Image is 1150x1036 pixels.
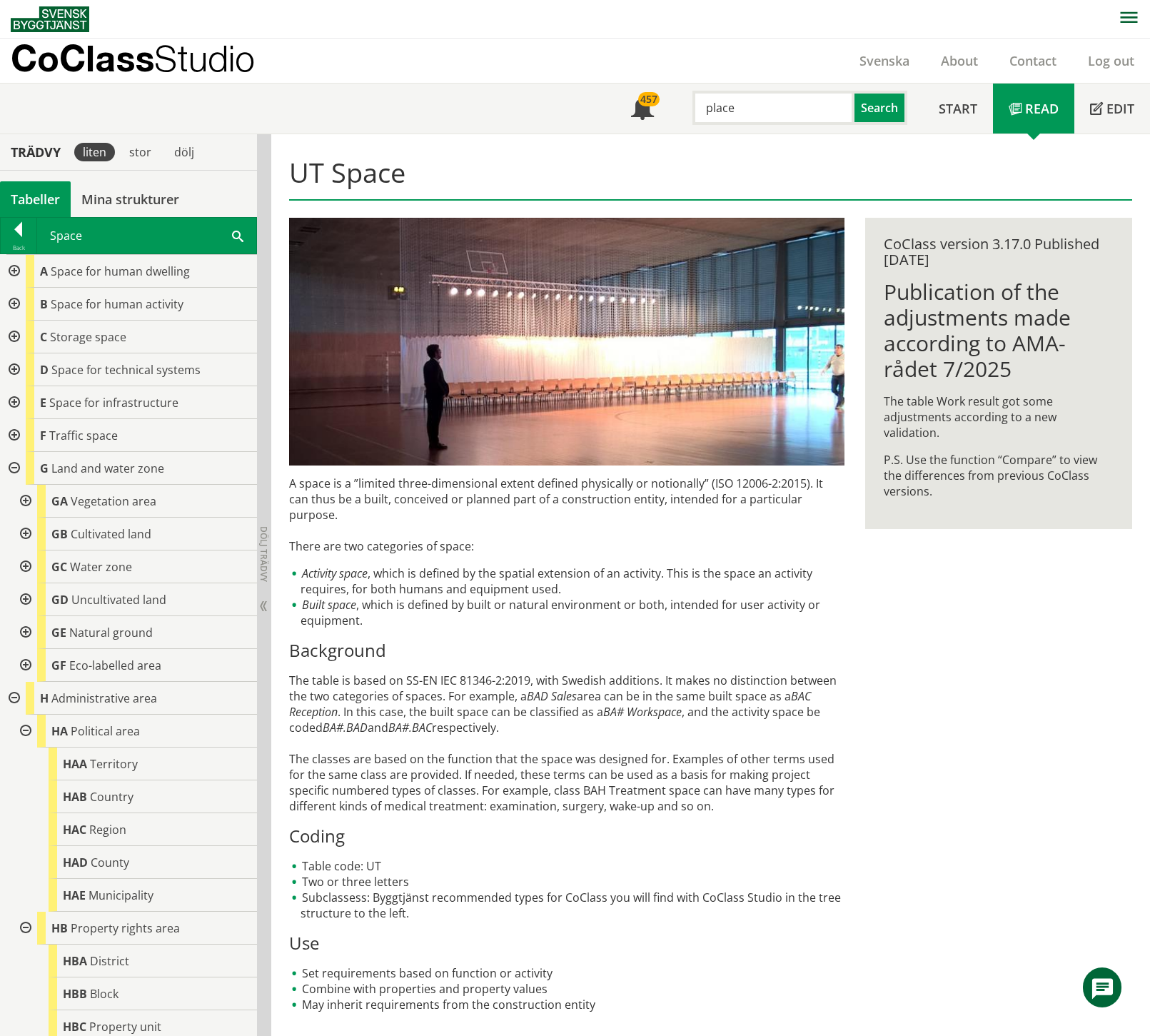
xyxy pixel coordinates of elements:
li: Table code: UT [289,858,844,874]
span: Space for human dwelling [51,263,190,279]
a: Log out [1072,52,1150,69]
span: County [91,855,129,870]
li: Subclassess: Byggtjänst recommended types for CoClass you will find with CoClass Studio in the tr... [289,890,844,921]
span: Cultivated land [71,526,151,542]
span: HBC [63,1019,86,1035]
span: Eco-labelled area [69,658,161,673]
li: Set requirements based on function or activity [289,965,844,981]
a: Mina strukturer [71,181,190,217]
h3: Use [289,932,844,954]
img: Svensk Byggtjänst [11,6,89,32]
em: BA#.BAC [388,720,432,735]
h1: Publication of the adjustments made according to AMA-rådet 7/2025 [884,279,1114,382]
em: BA# Workspace [603,704,682,720]
em: BA#.BAD [323,720,368,735]
div: 457 [638,92,660,106]
span: Property unit [89,1019,161,1035]
li: Two or three letters [289,874,844,890]
a: Contact [994,52,1072,69]
span: HBB [63,986,87,1002]
span: B [40,296,48,312]
span: F [40,428,46,443]
li: Combine with properties and property values [289,981,844,997]
span: HAC [63,822,86,838]
span: Space for infrastructure [49,395,178,411]
div: Back [1,242,36,253]
span: Administrative area [51,690,157,706]
img: utrymme.jpg [289,218,844,466]
a: Read [993,84,1074,134]
span: C [40,329,47,345]
p: P.S. Use the function “Compare” to view the differences from previous CoClass versions. [884,452,1114,499]
div: CoClass version 3.17.0 Published [DATE] [884,236,1114,268]
div: liten [74,143,115,161]
span: Water zone [70,559,132,575]
p: CoClass [11,50,255,66]
span: GE [51,625,66,640]
em: Activity space [302,565,368,581]
span: Land and water zone [51,461,164,476]
h3: Coding [289,825,844,847]
a: CoClassStudio [11,39,286,83]
h3: Background [289,640,844,661]
li: May inherit requirements from the construction entity [289,997,844,1012]
div: Trädvy [3,144,69,160]
span: Read [1025,100,1059,117]
span: GA [51,493,68,509]
em: Built space [302,597,356,613]
li: , which is defined by built or natural environment or both, intended for user activity or equipment. [289,597,844,628]
span: District [90,953,129,969]
span: Municipality [89,887,153,903]
span: Storage space [50,329,126,345]
p: The table is based on SS-EN IEC 81346-2:2019, with Swedish additions. It makes no distinction bet... [289,673,844,814]
span: GC [51,559,67,575]
span: H [40,690,49,706]
span: HAB [63,789,87,805]
span: Territory [90,756,138,772]
em: BAD Sales [527,688,577,704]
span: Uncultivated land [71,592,166,608]
h1: UT Space [289,156,1132,201]
span: A [40,263,48,279]
div: A space is a ”limited three-dimensional extent defined physically or notionally” (ISO 12006-2:201... [289,476,844,1012]
em: BAC Reception [289,688,811,720]
input: Search [692,91,854,125]
span: Start [939,100,977,117]
span: Dölj trädvy [258,526,270,582]
button: Search [854,91,907,125]
span: HAD [63,855,88,870]
span: Search within table [232,228,243,243]
span: HBA [63,953,87,969]
span: Studio [154,37,255,79]
span: Notifications [631,99,654,121]
span: GF [51,658,66,673]
a: Start [923,84,993,134]
span: Edit [1106,100,1134,117]
span: Vegetation area [71,493,156,509]
span: HAA [63,756,87,772]
div: stor [121,143,160,161]
div: dölj [166,143,203,161]
span: HB [51,920,68,936]
a: Svenska [844,52,925,69]
span: Political area [71,723,140,739]
span: G [40,461,49,476]
span: D [40,362,49,378]
span: Region [89,822,126,838]
span: GD [51,592,69,608]
span: E [40,395,46,411]
span: Country [90,789,133,805]
span: HAE [63,887,86,903]
span: Space for technical systems [51,362,201,378]
span: GB [51,526,68,542]
p: The table Work result got some adjustments according to a new validation. [884,393,1114,441]
span: Space for human activity [51,296,183,312]
span: Block [90,986,118,1002]
a: Edit [1074,84,1150,134]
span: Property rights area [71,920,180,936]
a: About [925,52,994,69]
span: Natural ground [69,625,153,640]
span: Traffic space [49,428,118,443]
a: 457 [615,84,670,134]
li: , which is defined by the spatial extension of an activity. This is the space an activity require... [289,565,844,597]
